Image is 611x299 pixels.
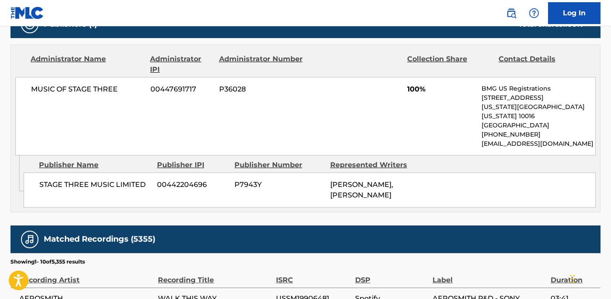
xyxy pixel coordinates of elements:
p: BMG US Registrations [482,84,595,93]
div: Administrator IPI [150,54,212,75]
img: search [506,8,517,18]
a: Log In [548,2,601,24]
div: Recording Title [158,266,272,285]
div: Administrator Name [31,54,143,75]
h5: Matched Recordings (5355) [44,234,155,244]
img: Matched Recordings [24,234,35,245]
div: DSP [355,266,428,285]
div: Help [525,4,543,22]
div: Collection Share [407,54,492,75]
span: 00447691717 [150,84,213,95]
img: help [529,8,539,18]
div: Represented Writers [330,160,419,170]
div: Drag [570,266,575,292]
div: Duration [551,266,596,285]
span: [PERSON_NAME], [PERSON_NAME] [330,180,393,199]
div: ISRC [276,266,351,285]
div: Label [433,266,546,285]
div: Contact Details [499,54,583,75]
p: [GEOGRAPHIC_DATA] [482,121,595,130]
p: [US_STATE][GEOGRAPHIC_DATA][US_STATE] 10016 [482,102,595,121]
p: [PHONE_NUMBER] [482,130,595,139]
div: Publisher Number [234,160,324,170]
a: Public Search [503,4,520,22]
p: [EMAIL_ADDRESS][DOMAIN_NAME] [482,139,595,148]
span: MUSIC OF STAGE THREE [31,84,144,95]
span: 100 % [565,20,583,28]
div: Publisher IPI [157,160,228,170]
p: [STREET_ADDRESS] [482,93,595,102]
p: Showing 1 - 10 of 5,355 results [10,258,85,266]
img: MLC Logo [10,7,44,19]
span: P36028 [219,84,304,95]
span: 00442204696 [157,179,228,190]
div: Recording Artist [19,266,154,285]
div: Administrator Number [219,54,304,75]
span: STAGE THREE MUSIC LIMITED [39,179,150,190]
span: P7943Y [234,179,323,190]
span: 100% [407,84,475,95]
iframe: Chat Widget [567,257,611,299]
div: Publisher Name [39,160,150,170]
